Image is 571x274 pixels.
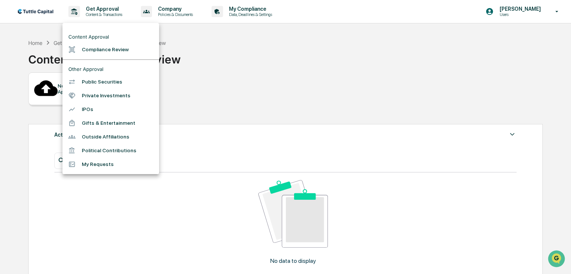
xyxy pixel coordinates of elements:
[494,6,545,12] p: [PERSON_NAME]
[62,144,159,157] li: Political Contributions
[18,9,54,14] img: logo
[54,130,117,140] div: Action Required
[62,75,159,89] li: Public Securities
[51,91,95,104] a: 🗄️Attestations
[258,180,328,248] img: No data
[7,57,21,70] img: 1746055101610-c473b297-6a78-478c-a979-82029cc54cd1
[28,47,181,66] div: Content Compliance Review
[62,63,159,75] li: Other Approval
[15,108,47,115] span: Data Lookup
[494,12,545,17] p: Users
[54,94,60,100] div: 🗄️
[152,6,197,12] p: Company
[25,57,122,64] div: Start new chat
[52,125,90,131] a: Powered byPylon
[4,91,51,104] a: 🖐️Preclearance
[54,40,86,46] div: Get Approval
[270,257,316,264] p: No data to display
[62,102,159,116] li: IPOs
[62,130,159,144] li: Outside Affiliations
[7,16,135,27] p: How can we help?
[15,94,48,101] span: Preclearance
[62,116,159,130] li: Gifts & Entertainment
[126,59,135,68] button: Start new chat
[4,105,50,118] a: 🔎Data Lookup
[223,6,276,12] p: My Compliance
[62,89,159,102] li: Private Investments
[62,31,159,43] li: Content Approval
[80,6,126,12] p: Get Approval
[152,12,197,17] p: Policies & Documents
[58,83,83,95] div: New Approval
[74,126,90,131] span: Pylon
[80,12,126,17] p: Content & Transactions
[61,94,92,101] span: Attestations
[62,157,159,171] li: My Requests
[28,40,42,46] div: Home
[7,108,13,114] div: 🔎
[223,12,276,17] p: Data, Deadlines & Settings
[508,130,517,139] img: caret
[62,43,159,56] li: Compliance Review
[25,64,94,70] div: We're available if you need us!
[547,249,567,270] iframe: Open customer support
[7,94,13,100] div: 🖐️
